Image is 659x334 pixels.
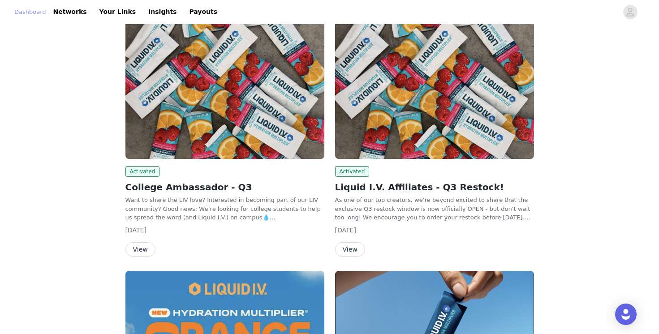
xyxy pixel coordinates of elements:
[14,8,46,17] a: Dashboard
[125,180,324,194] h2: College Ambassador - Q3
[94,2,142,22] a: Your Links
[626,5,634,19] div: avatar
[335,246,365,253] a: View
[125,242,155,257] button: View
[335,227,356,234] span: [DATE]
[615,304,637,325] div: Open Intercom Messenger
[335,166,370,177] span: Activated
[125,10,324,159] img: Liquid I.V.
[335,242,365,257] button: View
[335,180,534,194] h2: Liquid I.V. Affiliates - Q3 Restock!
[335,10,534,159] img: Liquid I.V.
[125,246,155,253] a: View
[335,196,534,222] p: As one of our top creators, we’re beyond excited to share that the exclusive Q3 restock window is...
[125,227,146,234] span: [DATE]
[184,2,223,22] a: Payouts
[125,196,324,222] p: Want to share the LIV love? Interested in becoming part of our LIV community? Good news: We’re lo...
[125,166,160,177] span: Activated
[143,2,182,22] a: Insights
[48,2,92,22] a: Networks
